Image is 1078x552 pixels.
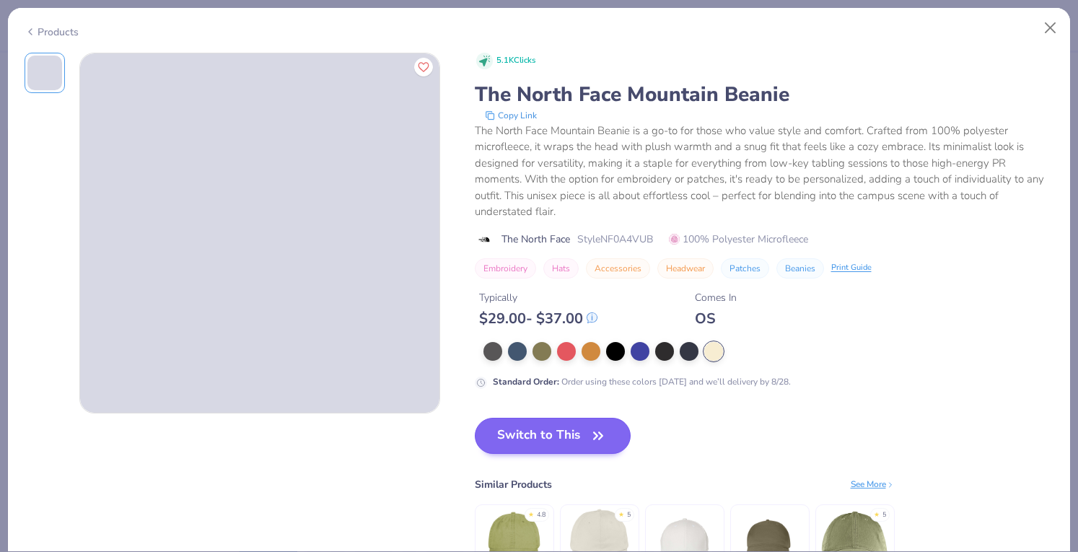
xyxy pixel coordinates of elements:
[882,510,886,520] div: 5
[481,108,541,123] button: copy to clipboard
[537,510,545,520] div: 4.8
[657,258,714,279] button: Headwear
[695,290,737,305] div: Comes In
[874,510,880,516] div: ★
[1037,14,1064,42] button: Close
[776,258,824,279] button: Beanies
[501,232,570,247] span: The North Face
[475,418,631,454] button: Switch to This
[475,123,1054,220] div: The North Face Mountain Beanie is a go-to for those who value style and comfort. Crafted from 100...
[528,510,534,516] div: ★
[414,58,433,76] button: Like
[479,290,597,305] div: Typically
[669,232,808,247] span: 100% Polyester Microfleece
[831,262,872,274] div: Print Guide
[25,25,79,40] div: Products
[475,258,536,279] button: Embroidery
[543,258,579,279] button: Hats
[618,510,624,516] div: ★
[577,232,653,247] span: Style NF0A4VUB
[479,310,597,328] div: $ 29.00 - $ 37.00
[493,376,559,387] strong: Standard Order :
[496,55,535,67] span: 5.1K Clicks
[475,81,1054,108] div: The North Face Mountain Beanie
[475,477,552,492] div: Similar Products
[586,258,650,279] button: Accessories
[493,375,791,388] div: Order using these colors [DATE] and we’ll delivery by 8/28.
[627,510,631,520] div: 5
[721,258,769,279] button: Patches
[851,478,895,491] div: See More
[475,234,494,245] img: brand logo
